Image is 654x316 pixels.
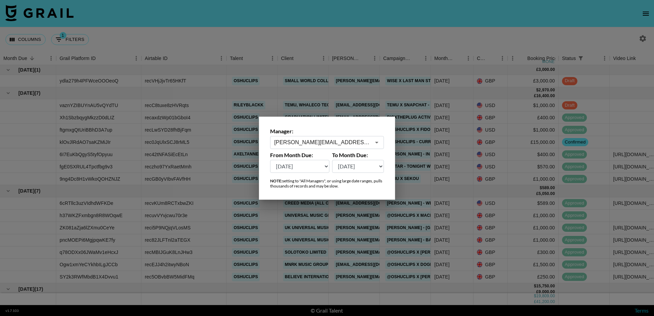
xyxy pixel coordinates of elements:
label: From Month Due: [270,152,329,159]
div: setting to "All Managers", or using large date ranges, pulls thousands of records and may be slow. [270,178,384,189]
label: To Month Due: [332,152,384,159]
button: Open [372,138,381,147]
label: Manager: [270,128,384,135]
strong: NOTE: [270,178,282,183]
